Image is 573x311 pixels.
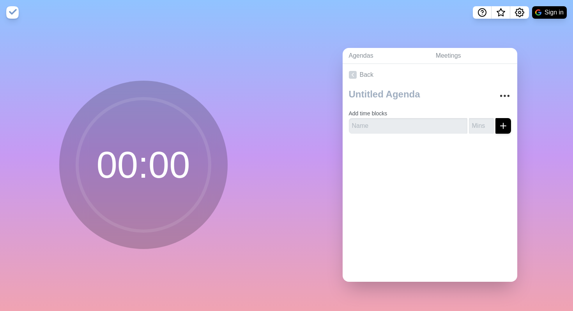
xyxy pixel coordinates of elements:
button: What’s new [492,6,510,19]
button: Settings [510,6,529,19]
input: Name [349,118,467,134]
button: Sign in [532,6,567,19]
img: google logo [535,9,541,16]
button: More [497,88,513,104]
a: Agendas [343,48,430,64]
input: Mins [469,118,494,134]
img: timeblocks logo [6,6,19,19]
a: Back [343,64,517,86]
a: Meetings [430,48,517,64]
button: Help [473,6,492,19]
label: Add time blocks [349,110,387,117]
